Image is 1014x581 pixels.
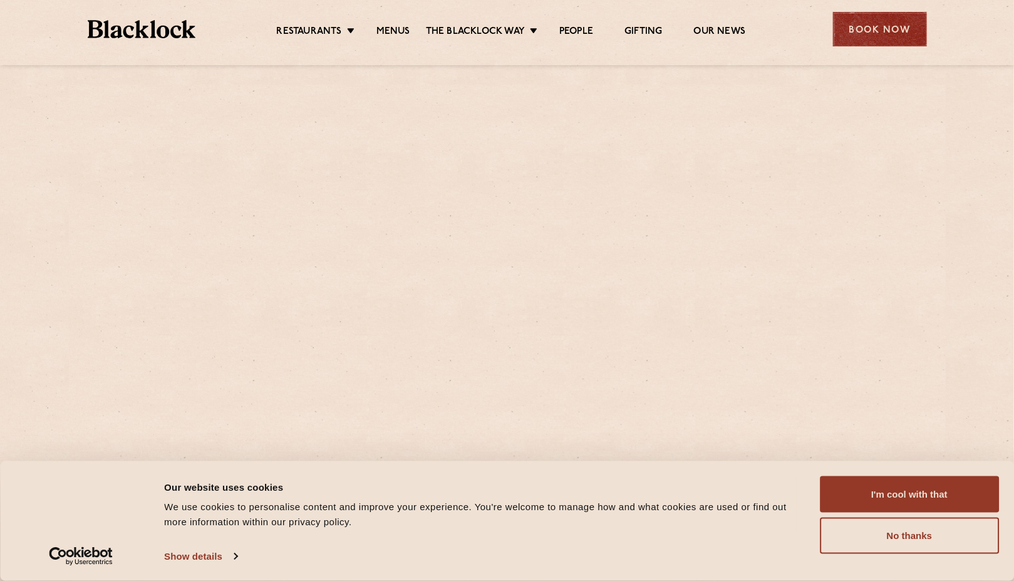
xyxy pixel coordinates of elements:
div: Our website uses cookies [164,479,792,495]
img: BL_Textured_Logo-footer-cropped.svg [88,20,196,38]
a: Show details [164,547,237,566]
a: Menus [376,26,410,39]
a: The Blacklock Way [426,26,525,39]
a: Restaurants [277,26,342,39]
a: People [559,26,593,39]
a: Our News [694,26,746,39]
a: Gifting [624,26,662,39]
button: No thanks [820,518,999,554]
div: Book Now [833,12,927,46]
button: I'm cool with that [820,476,999,513]
div: We use cookies to personalise content and improve your experience. You're welcome to manage how a... [164,500,792,530]
a: Usercentrics Cookiebot - opens in a new window [26,547,136,566]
